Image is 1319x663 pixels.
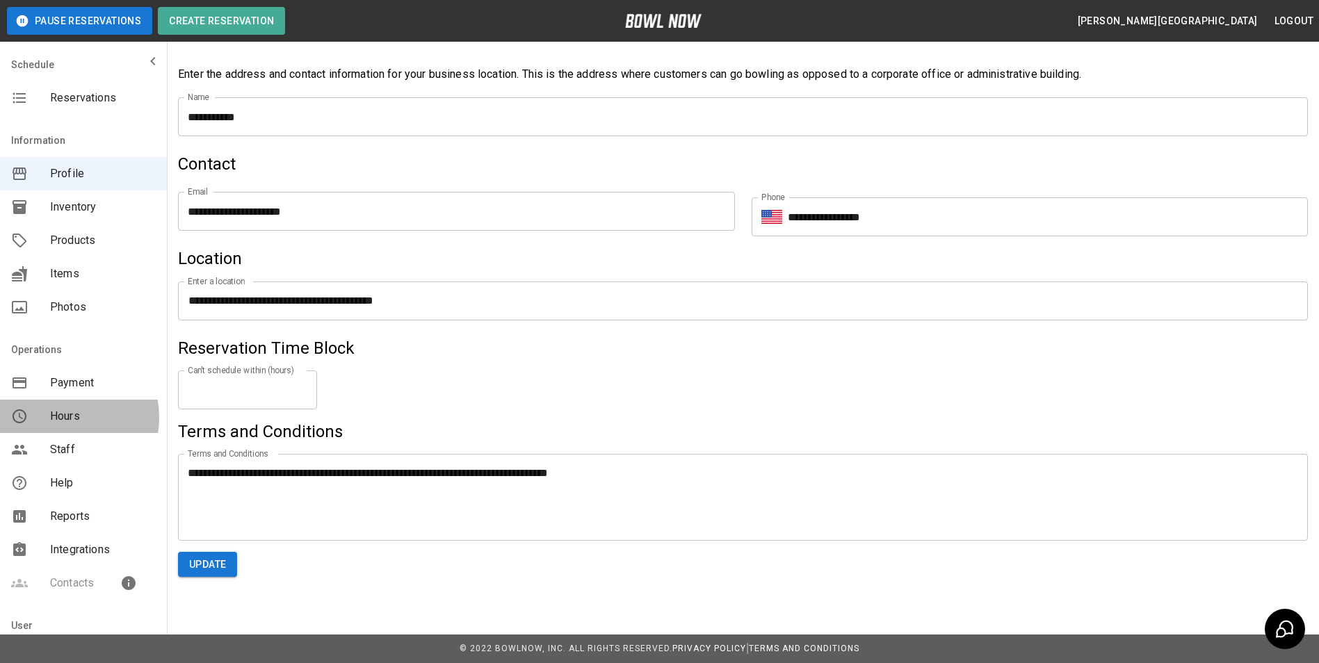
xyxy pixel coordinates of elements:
h5: Contact [178,153,1308,175]
button: [PERSON_NAME][GEOGRAPHIC_DATA] [1072,8,1263,34]
a: Terms and Conditions [749,644,859,653]
span: Items [50,265,156,282]
span: Inventory [50,199,156,215]
span: Staff [50,441,156,458]
span: Reports [50,508,156,525]
button: Logout [1269,8,1319,34]
img: logo [625,14,702,28]
p: Enter the address and contact information for your business location. This is the address where c... [178,66,1308,83]
button: Create Reservation [158,7,285,35]
button: Update [178,552,237,578]
h5: Reservation Time Block [178,337,1308,359]
h5: Location [178,247,1308,270]
span: Profile [50,165,156,182]
a: Privacy Policy [672,644,746,653]
span: Payment [50,375,156,391]
span: © 2022 BowlNow, Inc. All Rights Reserved. [460,644,672,653]
button: Pause Reservations [7,7,152,35]
h5: Terms and Conditions [178,420,1308,443]
span: Integrations [50,541,156,558]
span: Photos [50,299,156,316]
span: Help [50,475,156,491]
span: Reservations [50,90,156,106]
span: Products [50,232,156,249]
span: Hours [50,408,156,425]
button: Select country [761,206,782,227]
label: Phone [761,191,785,203]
